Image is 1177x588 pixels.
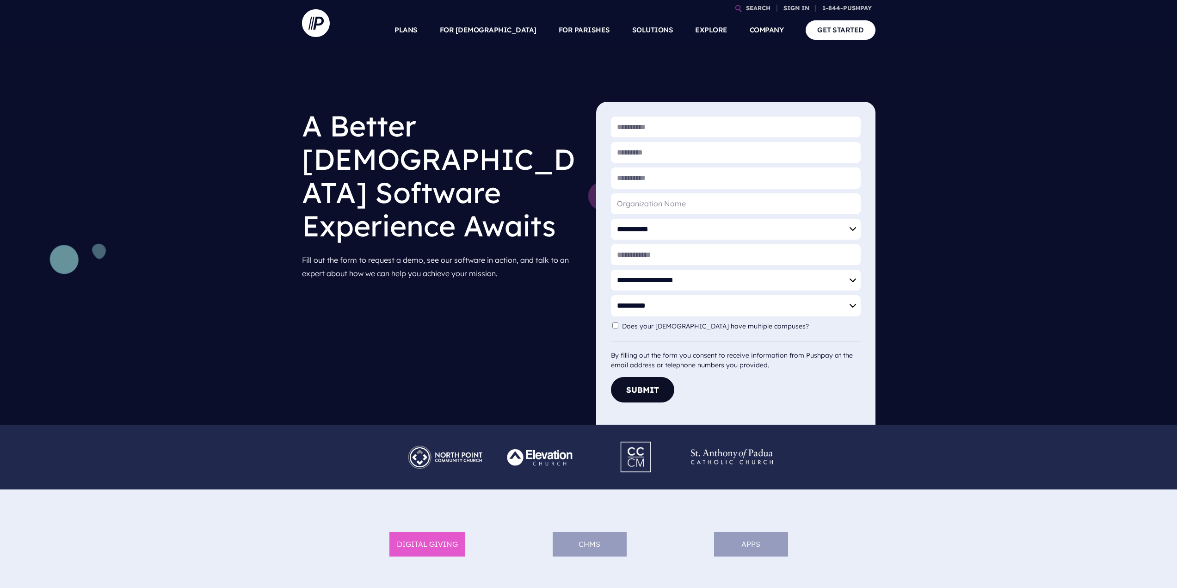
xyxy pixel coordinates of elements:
[611,193,861,214] input: Organization Name
[440,14,536,46] a: FOR [DEMOGRAPHIC_DATA]
[559,14,610,46] a: FOR PARISHES
[714,532,788,557] li: APPS
[394,14,418,46] a: PLANS
[611,377,674,402] button: Submit
[806,20,875,39] a: GET STARTED
[695,14,727,46] a: EXPLORE
[389,532,465,557] li: DIGITAL GIVING
[611,341,861,370] div: By filling out the form you consent to receive information from Pushpay at the email address or t...
[397,440,493,449] picture: Pushpay_Logo__NorthPoint
[750,14,784,46] a: COMPANY
[553,532,627,557] li: ChMS
[603,436,670,445] picture: Pushpay_Logo__CCM
[684,440,780,449] picture: Pushpay_Logo__StAnthony
[632,14,673,46] a: SOLUTIONS
[302,250,581,284] p: Fill out the form to request a demo, see our software in action, and talk to an expert about how ...
[622,322,813,330] label: Does your [DEMOGRAPHIC_DATA] have multiple campuses?
[493,440,589,449] picture: Pushpay_Logo__Elevation
[302,102,581,250] h1: A Better [DEMOGRAPHIC_DATA] Software Experience Awaits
